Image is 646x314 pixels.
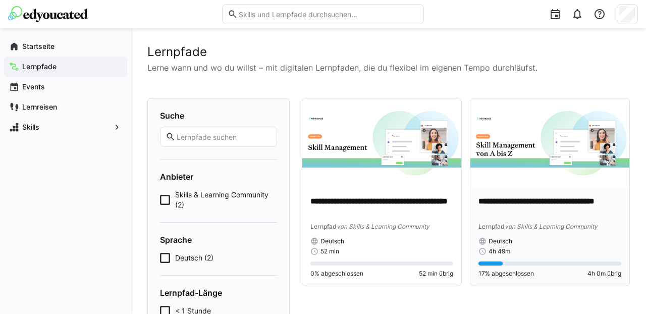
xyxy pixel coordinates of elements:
[147,44,630,60] h2: Lernpfade
[175,253,213,263] span: Deutsch (2)
[505,223,598,230] span: von Skills & Learning Community
[302,98,461,188] img: image
[310,270,363,278] span: 0% abgeschlossen
[337,223,429,230] span: von Skills & Learning Community
[147,62,630,74] p: Lerne wann und wo du willst – mit digitalen Lernpfaden, die du flexibel im eigenen Tempo durchläu...
[587,270,621,278] span: 4h 0m übrig
[175,190,277,210] span: Skills & Learning Community (2)
[160,172,277,182] h4: Anbieter
[160,288,277,298] h4: Lernpfad-Länge
[489,247,510,255] span: 4h 49m
[320,237,344,245] span: Deutsch
[160,111,277,121] h4: Suche
[489,237,512,245] span: Deutsch
[160,235,277,245] h4: Sprache
[176,132,272,141] input: Lernpfade suchen
[310,223,337,230] span: Lernpfad
[238,10,418,19] input: Skills und Lernpfade durchsuchen…
[478,270,534,278] span: 17% abgeschlossen
[470,98,629,188] img: image
[320,247,339,255] span: 52 min
[419,270,453,278] span: 52 min übrig
[478,223,505,230] span: Lernpfad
